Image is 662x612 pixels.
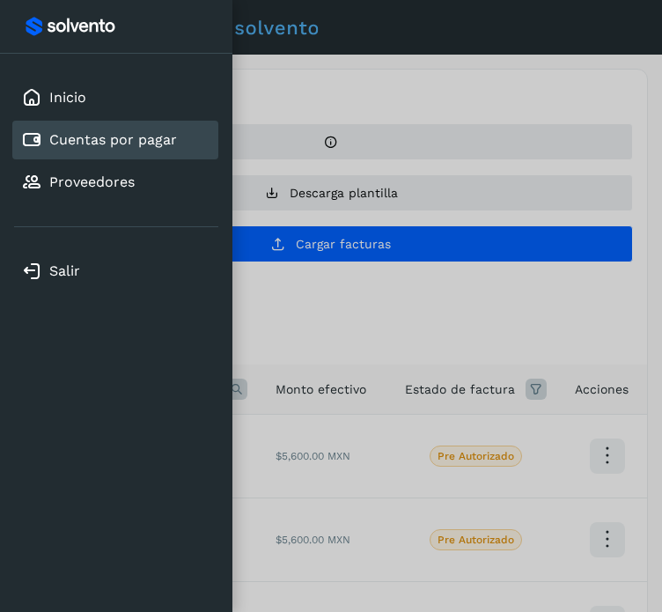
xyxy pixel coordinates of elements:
[12,163,218,202] div: Proveedores
[49,89,86,106] a: Inicio
[49,173,135,190] a: Proveedores
[49,262,80,279] a: Salir
[12,78,218,117] div: Inicio
[12,121,218,159] div: Cuentas por pagar
[12,252,218,291] div: Salir
[49,131,177,148] a: Cuentas por pagar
